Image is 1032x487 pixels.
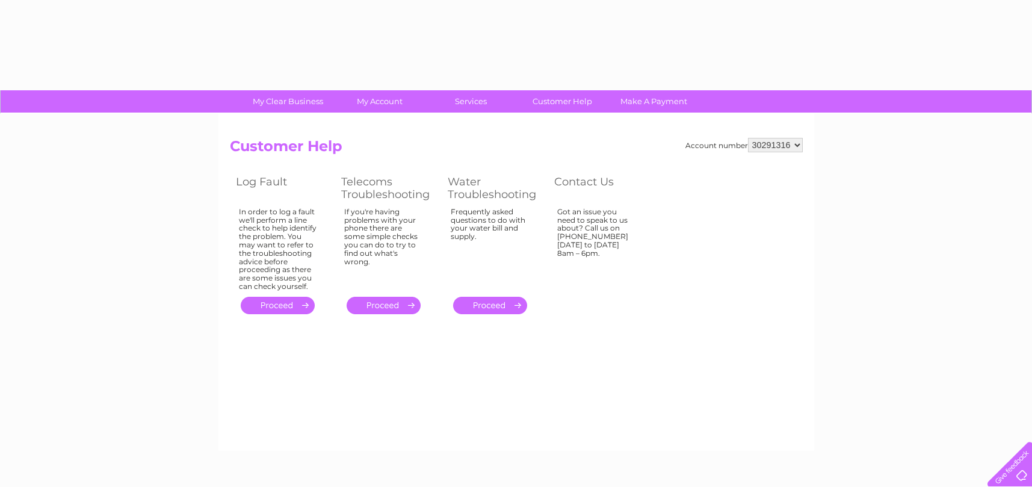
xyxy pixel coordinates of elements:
div: Frequently asked questions to do with your water bill and supply. [451,208,530,286]
th: Log Fault [230,172,335,204]
div: In order to log a fault we'll perform a line check to help identify the problem. You may want to ... [239,208,317,291]
a: Customer Help [513,90,612,113]
a: Make A Payment [604,90,703,113]
a: My Clear Business [238,90,338,113]
th: Contact Us [548,172,653,204]
h2: Customer Help [230,138,803,161]
a: . [347,297,421,314]
a: Services [421,90,521,113]
a: . [241,297,315,314]
div: Got an issue you need to speak to us about? Call us on [PHONE_NUMBER] [DATE] to [DATE] 8am – 6pm. [557,208,635,286]
div: Account number [685,138,803,152]
a: . [453,297,527,314]
th: Water Troubleshooting [442,172,548,204]
th: Telecoms Troubleshooting [335,172,442,204]
div: If you're having problems with your phone there are some simple checks you can do to try to find ... [344,208,424,286]
a: My Account [330,90,429,113]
